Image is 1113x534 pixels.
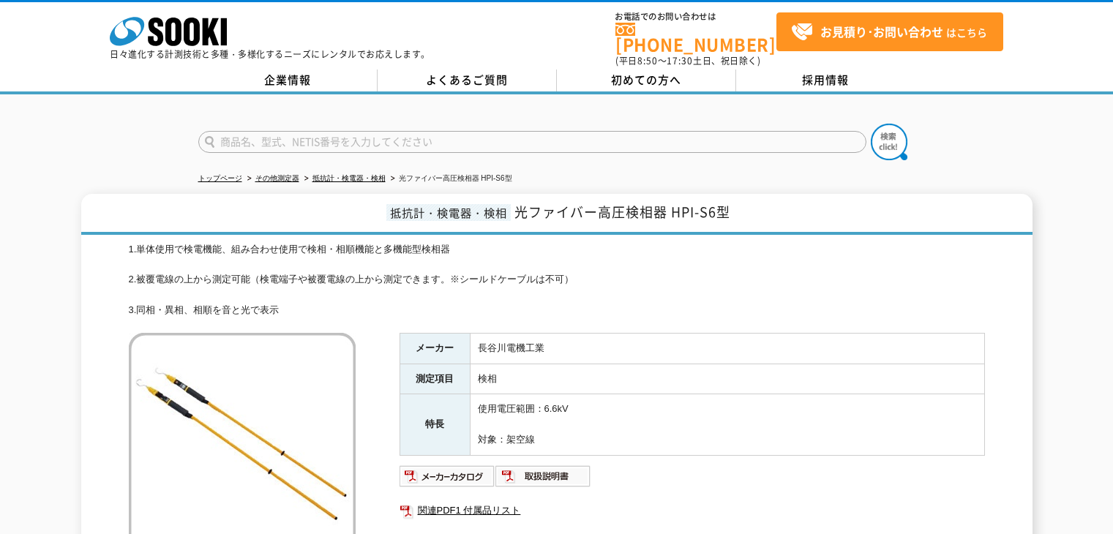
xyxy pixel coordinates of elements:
[470,394,984,455] td: 使用電圧範囲：6.6kV 対象：架空線
[388,171,512,187] li: 光ファイバー高圧検相器 HPI-S6型
[400,333,470,364] th: メーカー
[776,12,1003,51] a: お見積り･お問い合わせはこちら
[871,124,907,160] img: btn_search.png
[198,131,866,153] input: 商品名、型式、NETIS番号を入力してください
[495,465,591,488] img: 取扱説明書
[611,72,681,88] span: 初めての方へ
[312,174,386,182] a: 抵抗計・検電器・検相
[514,202,730,222] span: 光ファイバー高圧検相器 HPI-S6型
[557,69,736,91] a: 初めての方へ
[400,474,495,485] a: メーカーカタログ
[400,394,470,455] th: 特長
[495,474,591,485] a: 取扱説明書
[386,204,511,221] span: 抵抗計・検電器・検相
[615,23,776,53] a: [PHONE_NUMBER]
[667,54,693,67] span: 17:30
[110,50,430,59] p: 日々進化する計測技術と多種・多様化するニーズにレンタルでお応えします。
[400,465,495,488] img: メーカーカタログ
[400,364,470,394] th: 測定項目
[378,69,557,91] a: よくあるご質問
[255,174,299,182] a: その他測定器
[198,174,242,182] a: トップページ
[198,69,378,91] a: 企業情報
[820,23,943,40] strong: お見積り･お問い合わせ
[400,501,985,520] a: 関連PDF1 付属品リスト
[129,242,985,318] div: 1.単体使用で検電機能、組み合わせ使用で検相・相順機能と多機能型検相器 2.被覆電線の上から測定可能（検電端子や被覆電線の上から測定できます。※シールドケーブルは不可） 3.同相・異相、相順を音...
[615,54,760,67] span: (平日 ～ 土日、祝日除く)
[470,333,984,364] td: 長谷川電機工業
[615,12,776,21] span: お電話でのお問い合わせは
[470,364,984,394] td: 検相
[637,54,658,67] span: 8:50
[736,69,915,91] a: 採用情報
[791,21,987,43] span: はこちら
